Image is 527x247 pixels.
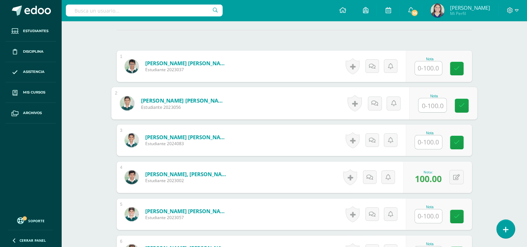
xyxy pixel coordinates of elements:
[20,238,46,243] span: Cerrar panel
[6,42,56,62] a: Disciplina
[141,104,227,110] span: Estudiante 2023056
[450,10,490,16] span: Mi Perfil
[23,90,45,95] span: Mis cursos
[415,170,442,174] div: Nota:
[125,133,139,147] img: a3d84cddffa6a0607d500ce2173923b1.png
[418,94,450,98] div: Nota
[415,173,442,185] span: 100.00
[6,82,56,103] a: Mis cursos
[6,62,56,83] a: Asistencia
[145,171,229,178] a: [PERSON_NAME], [PERSON_NAME]
[8,216,53,225] a: Soporte
[145,141,229,147] span: Estudiante 2024083
[145,215,229,220] span: Estudiante 2023057
[6,103,56,123] a: Archivos
[66,5,223,16] input: Busca un usuario...
[120,96,134,110] img: 5fb123ad4bed39db07d8ab307d1e48af.png
[141,97,227,104] a: [PERSON_NAME] [PERSON_NAME]
[418,98,446,112] input: 0-100.0
[414,242,445,246] div: Nota
[145,134,229,141] a: [PERSON_NAME] [PERSON_NAME]
[145,208,229,215] a: [PERSON_NAME] [PERSON_NAME]
[125,207,139,221] img: 0bebef139057fee5aa06618bc0f9310c.png
[415,135,442,149] input: 0-100.0
[28,218,45,223] span: Soporte
[415,209,442,223] input: 0-100.0
[145,60,229,67] a: [PERSON_NAME] [PERSON_NAME]
[431,3,444,17] img: 120cd266101af703983fe096e6c875ba.png
[125,170,139,184] img: 8f8314db3cd56246b7bbf1efdd0e4f52.png
[414,205,445,209] div: Nota
[414,131,445,135] div: Nota
[6,21,56,42] a: Estudiantes
[415,61,442,75] input: 0-100.0
[23,49,44,54] span: Disciplina
[23,110,42,116] span: Archivos
[23,69,45,75] span: Asistencia
[125,59,139,73] img: f9e68017e7866a37ff4758c73ff0873a.png
[23,28,48,34] span: Estudiantes
[414,57,445,61] div: Nota
[145,178,229,184] span: Estudiante 2023002
[145,67,229,73] span: Estudiante 2023037
[450,4,490,11] span: [PERSON_NAME]
[411,9,418,17] span: 55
